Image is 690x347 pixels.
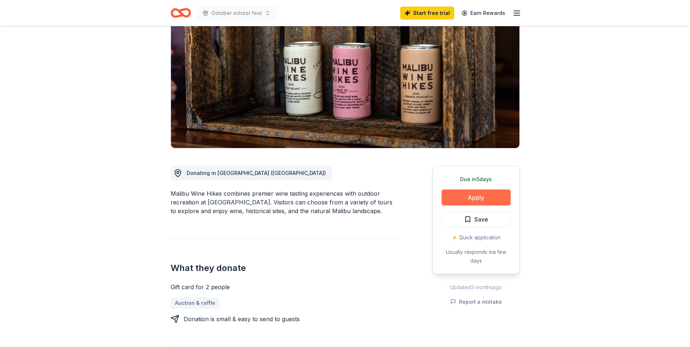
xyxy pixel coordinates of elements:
a: Home [171,4,191,21]
button: Report a mistake [450,298,502,306]
span: Save [474,215,488,224]
div: Donation is small & easy to send to guests [184,315,300,323]
div: Gift card for 2 people [171,283,398,291]
div: ⚡️ Quick application [442,233,511,242]
h2: What they donate [171,262,398,274]
a: Earn Rewards [457,7,510,20]
span: Donating in [GEOGRAPHIC_DATA] ([GEOGRAPHIC_DATA]) [187,170,326,176]
div: Updated 3 months ago [432,283,520,292]
div: Usually responds in a few days [442,248,511,265]
button: Save [442,211,511,227]
a: Start free trial [400,7,454,20]
button: October school fest [197,6,276,20]
img: Image for Malibu Wine Hikes [171,9,519,148]
button: Apply [442,190,511,206]
a: Auction & raffle [171,297,220,309]
div: Due in 5 days [442,175,511,184]
div: Malibu Wine Hikes combines premier wine tasting experiences with outdoor recreation at [GEOGRAPHI... [171,189,398,215]
span: October school fest [211,9,262,17]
